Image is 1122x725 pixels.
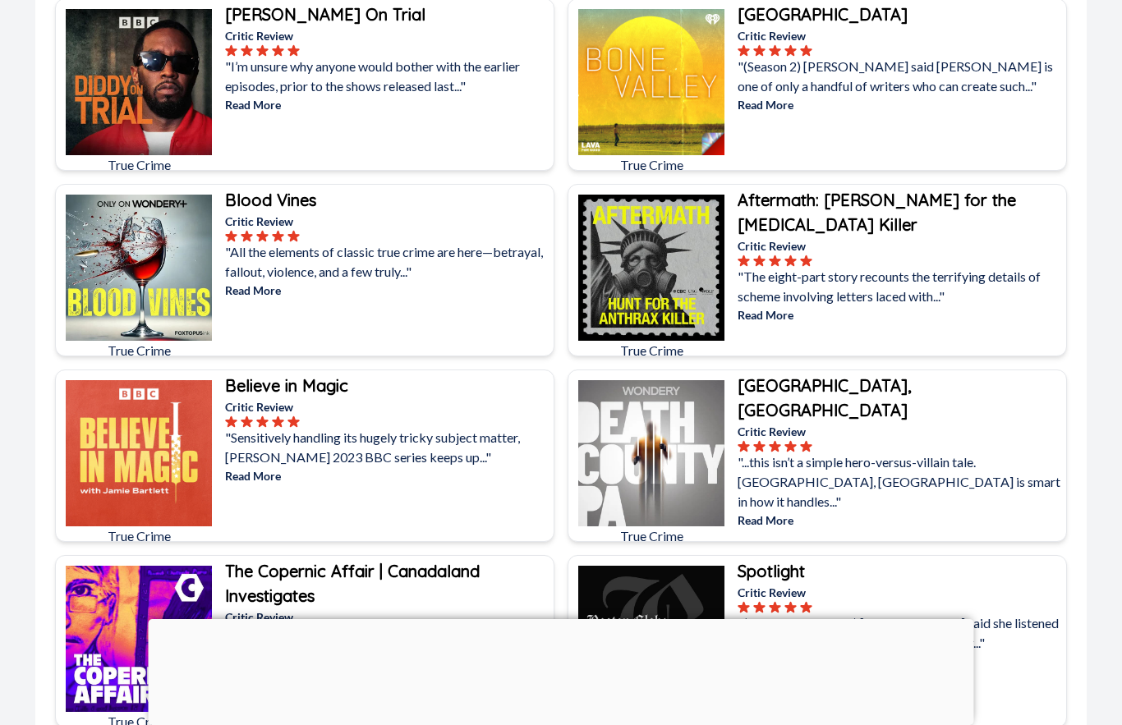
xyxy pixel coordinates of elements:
[225,467,550,484] p: Read More
[225,398,550,415] p: Critic Review
[66,526,212,546] p: True Crime
[738,306,1063,323] p: Read More
[225,4,425,25] b: [PERSON_NAME] On Trial
[66,566,212,712] img: The Copernic Affair | Canadaland Investigates
[738,584,1063,601] p: Critic Review
[225,213,550,230] p: Critic Review
[66,341,212,360] p: True Crime
[738,96,1063,113] p: Read More
[738,512,1063,529] p: Read More
[738,375,911,420] b: [GEOGRAPHIC_DATA], [GEOGRAPHIC_DATA]
[66,155,212,175] p: True Crime
[225,190,316,210] b: Blood Vines
[55,369,554,542] a: Believe in MagicTrue CrimeBelieve in MagicCritic Review"Sensitively handling its hugely tricky su...
[568,369,1067,542] a: Death County, PATrue Crime[GEOGRAPHIC_DATA], [GEOGRAPHIC_DATA]Critic Review"...this isn’t a simpl...
[149,619,974,721] iframe: Advertisement
[225,608,550,626] p: Critic Review
[738,237,1063,255] p: Critic Review
[225,27,550,44] p: Critic Review
[738,561,805,581] b: Spotlight
[225,375,348,396] b: Believe in Magic
[578,9,724,155] img: Bone Valley
[738,267,1063,306] p: "The eight-part story recounts the terrifying details of scheme involving letters laced with..."
[225,242,550,282] p: "All the elements of classic true crime are here—betrayal, fallout, violence, and a few truly..."
[578,380,724,526] img: Death County, PA
[738,27,1063,44] p: Critic Review
[578,566,724,712] img: Spotlight
[225,428,550,467] p: "Sensitively handling its hugely tricky subject matter, [PERSON_NAME] 2023 BBC series keeps up..."
[66,9,212,155] img: Diddy On Trial
[578,526,724,546] p: True Crime
[738,57,1063,96] p: "(Season 2) [PERSON_NAME] said [PERSON_NAME] is one of only a handful of writers who can create s...
[578,155,724,175] p: True Crime
[66,380,212,526] img: Believe in Magic
[738,613,1063,653] p: "(Season: Snitch City) [PERSON_NAME] said she listened twice to "Spotlight: Snitch City," a super...
[738,452,1063,512] p: "...this isn’t a simple hero-versus-villain tale. [GEOGRAPHIC_DATA], [GEOGRAPHIC_DATA] is smart i...
[578,341,724,360] p: True Crime
[738,190,1016,235] b: Aftermath: [PERSON_NAME] for the [MEDICAL_DATA] Killer
[55,184,554,356] a: Blood VinesTrue CrimeBlood VinesCritic Review"All the elements of classic true crime are here—bet...
[225,96,550,113] p: Read More
[578,195,724,341] img: Aftermath: Hunt for the Anthrax Killer
[66,195,212,341] img: Blood Vines
[568,184,1067,356] a: Aftermath: Hunt for the Anthrax KillerTrue CrimeAftermath: [PERSON_NAME] for the [MEDICAL_DATA] K...
[225,561,480,606] b: The Copernic Affair | Canadaland Investigates
[225,282,550,299] p: Read More
[225,57,550,96] p: "I’m unsure why anyone would bother with the earlier episodes, prior to the shows released last..."
[738,4,908,25] b: [GEOGRAPHIC_DATA]
[738,423,1063,440] p: Critic Review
